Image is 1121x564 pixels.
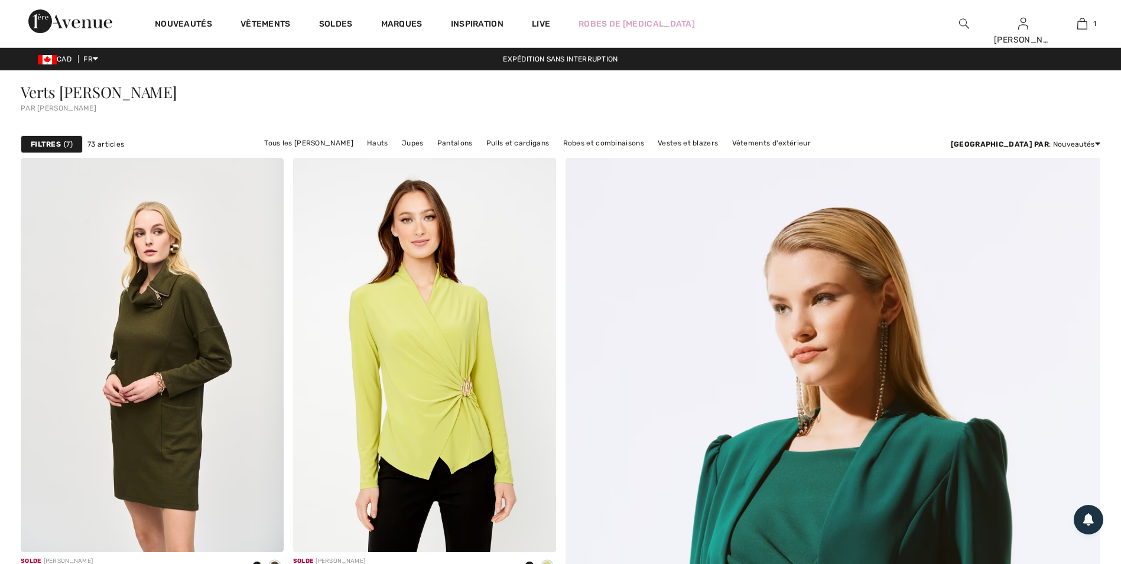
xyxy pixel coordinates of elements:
[959,17,969,31] img: recherche
[258,135,359,151] a: Tous les [PERSON_NAME]
[1018,18,1028,29] a: Se connecter
[652,135,724,151] a: Vestes et blazers
[1018,17,1028,31] img: Mes infos
[579,18,695,30] a: Robes de [MEDICAL_DATA]
[396,135,430,151] a: Jupes
[38,55,57,64] img: Canadian Dollar
[64,139,73,150] span: 7
[28,9,112,33] img: 1ère Avenue
[951,140,1049,148] strong: [GEOGRAPHIC_DATA] par
[38,55,76,63] span: CAD
[361,135,394,151] a: Hauts
[480,135,555,151] a: Pulls et cardigans
[21,105,1100,112] div: par [PERSON_NAME]
[431,135,479,151] a: Pantalons
[87,139,124,150] span: 73 articles
[319,19,353,31] a: Soldes
[241,19,291,31] a: Vêtements
[1053,17,1111,31] a: 1
[532,18,550,30] a: Live
[381,19,423,31] a: Marques
[994,34,1052,46] div: [PERSON_NAME]
[83,55,98,63] span: FR
[31,139,61,150] strong: Filtres
[155,19,212,31] a: Nouveautés
[557,135,650,151] a: Robes et combinaisons
[451,19,503,31] span: Inspiration
[1093,18,1096,29] span: 1
[21,82,177,102] span: Verts [PERSON_NAME]
[951,139,1100,150] div: : Nouveautés
[726,135,817,151] a: Vêtements d'extérieur
[1077,17,1087,31] img: Mon panier
[21,158,284,552] a: Robe décontractée col bénitier modèle 243207. Olive/Noir
[293,158,556,552] img: Pull à col en V avec ceinture modèle 243152. Wasabi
